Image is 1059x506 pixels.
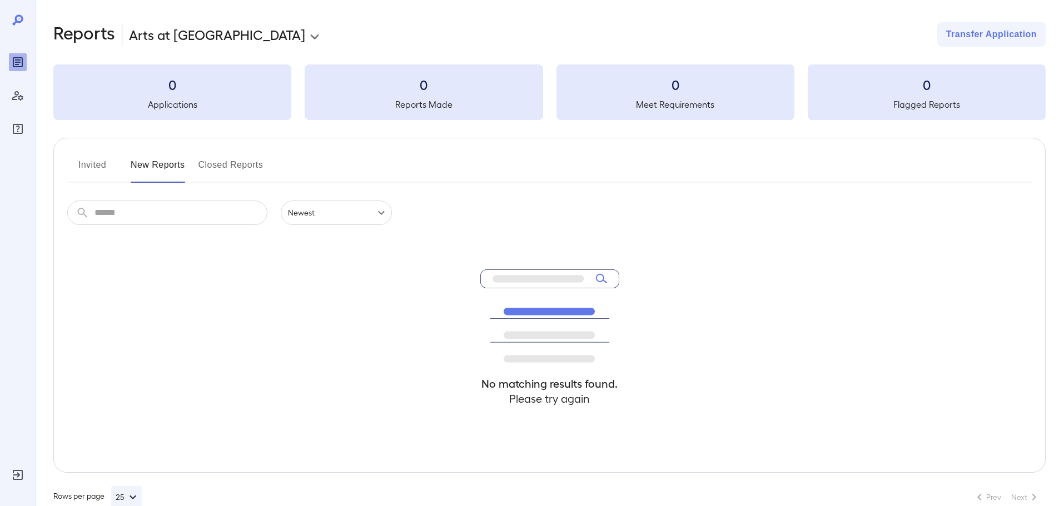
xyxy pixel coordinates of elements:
h3: 0 [53,76,291,93]
button: Transfer Application [937,22,1046,47]
p: Arts at [GEOGRAPHIC_DATA] [129,26,305,43]
button: New Reports [131,156,185,183]
nav: pagination navigation [968,488,1046,506]
div: Log Out [9,466,27,484]
h5: Applications [53,98,291,111]
div: Newest [281,201,392,225]
button: Invited [67,156,117,183]
h4: No matching results found. [480,376,619,391]
h4: Please try again [480,391,619,406]
h3: 0 [556,76,794,93]
button: Closed Reports [198,156,263,183]
h3: 0 [305,76,543,93]
h5: Meet Requirements [556,98,794,111]
div: FAQ [9,120,27,138]
summary: 0Applications0Reports Made0Meet Requirements0Flagged Reports [53,64,1046,120]
div: Manage Users [9,87,27,104]
h5: Flagged Reports [808,98,1046,111]
h3: 0 [808,76,1046,93]
h2: Reports [53,22,115,47]
div: Reports [9,53,27,71]
h5: Reports Made [305,98,543,111]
